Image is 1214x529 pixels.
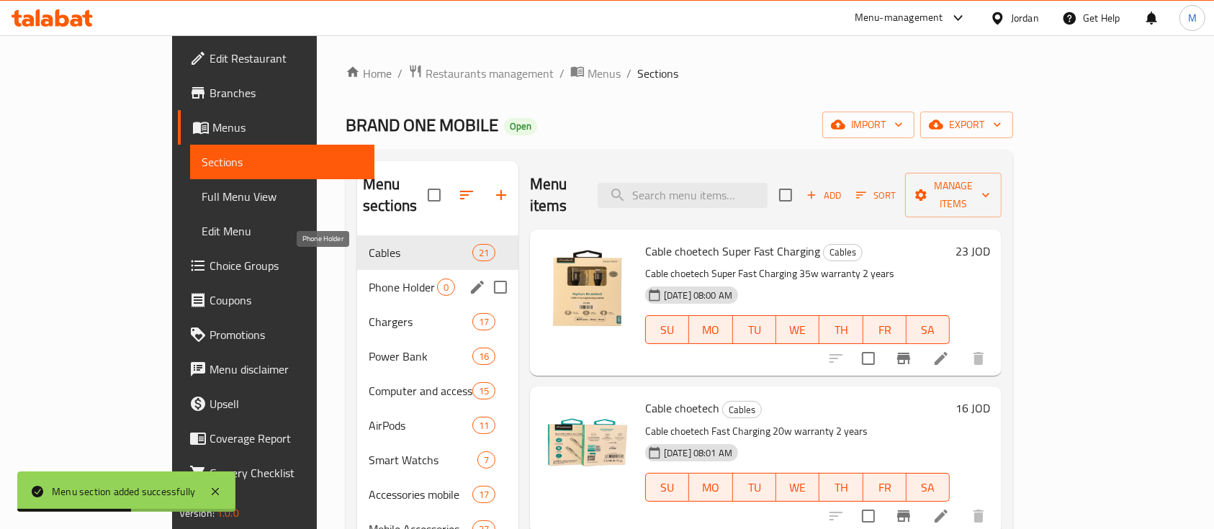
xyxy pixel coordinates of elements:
[346,64,1013,83] nav: breadcrumb
[695,320,727,340] span: MO
[357,270,518,304] div: Phone Holder0edit
[853,343,883,374] span: Select to update
[834,116,903,134] span: import
[920,112,1013,138] button: export
[504,118,537,135] div: Open
[825,320,857,340] span: TH
[905,173,1002,217] button: Manage items
[473,488,495,502] span: 17
[202,222,364,240] span: Edit Menu
[369,348,472,365] span: Power Bank
[695,477,727,498] span: MO
[178,283,375,317] a: Coupons
[346,109,498,141] span: BRAND ONE MOBILE
[689,315,732,344] button: MO
[210,50,364,67] span: Edit Restaurant
[472,417,495,434] div: items
[472,348,495,365] div: items
[956,398,990,418] h6: 16 JOD
[178,386,375,421] a: Upsell
[645,422,950,440] p: Cable choetech Fast Charging 20w warranty 2 years
[477,451,495,469] div: items
[847,184,905,207] span: Sort items
[645,397,719,419] span: Cable choetech
[484,178,518,212] button: Add section
[178,76,375,110] a: Branches
[804,187,843,204] span: Add
[178,421,375,456] a: Coverage Report
[541,241,634,333] img: Cable choetech Super Fast Charging
[357,374,518,408] div: Computer and accessories15
[426,65,554,82] span: Restaurants management
[819,473,863,502] button: TH
[637,65,678,82] span: Sections
[369,279,437,296] span: Phone Holder
[210,430,364,447] span: Coverage Report
[559,65,565,82] li: /
[357,304,518,339] div: Chargers17
[733,473,776,502] button: TU
[530,173,580,217] h2: Menu items
[210,326,364,343] span: Promotions
[776,473,819,502] button: WE
[907,315,950,344] button: SA
[202,188,364,205] span: Full Menu View
[369,417,472,434] span: AirPods
[770,180,801,210] span: Select section
[472,244,495,261] div: items
[912,320,944,340] span: SA
[1011,10,1039,26] div: Jordan
[473,315,495,329] span: 17
[52,484,195,499] div: Menu section added successfully
[357,339,518,374] div: Power Bank16
[956,241,990,261] h6: 23 JOD
[438,281,454,294] span: 0
[658,289,738,302] span: [DATE] 08:00 AM
[178,456,375,490] a: Grocery Checklist
[801,184,847,207] button: Add
[210,464,364,481] span: Grocery Checklist
[782,477,814,498] span: WE
[178,41,375,76] a: Edit Restaurant
[369,382,472,399] span: Computer and accessories
[210,361,364,378] span: Menu disclaimer
[782,320,814,340] span: WE
[437,279,455,296] div: items
[178,352,375,386] a: Menu disclaimer
[504,120,537,132] span: Open
[178,317,375,352] a: Promotions
[824,244,862,261] span: Cables
[357,477,518,512] div: Accessories mobile17
[473,246,495,260] span: 21
[822,112,914,138] button: import
[912,477,944,498] span: SA
[869,320,901,340] span: FR
[357,235,518,270] div: Cables21
[190,179,375,214] a: Full Menu View
[210,257,364,274] span: Choice Groups
[210,291,364,309] span: Coupons
[357,443,518,477] div: Smart Watchs7
[369,451,477,469] span: Smart Watchs
[855,9,943,27] div: Menu-management
[467,276,488,298] button: edit
[478,453,495,467] span: 7
[217,504,239,523] span: 1.0.0
[473,350,495,363] span: 16
[645,265,950,283] p: Cable choetech Super Fast Charging 35w warranty 2 years
[853,184,899,207] button: Sort
[652,477,683,498] span: SU
[722,401,762,418] div: Cables
[178,110,375,145] a: Menus
[626,65,631,82] li: /
[178,248,375,283] a: Choice Groups
[907,473,950,502] button: SA
[645,240,820,262] span: Cable choetech Super Fast Charging
[932,507,950,525] a: Edit menu item
[369,313,472,330] span: Chargers
[588,65,621,82] span: Menus
[863,315,907,344] button: FR
[739,477,770,498] span: TU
